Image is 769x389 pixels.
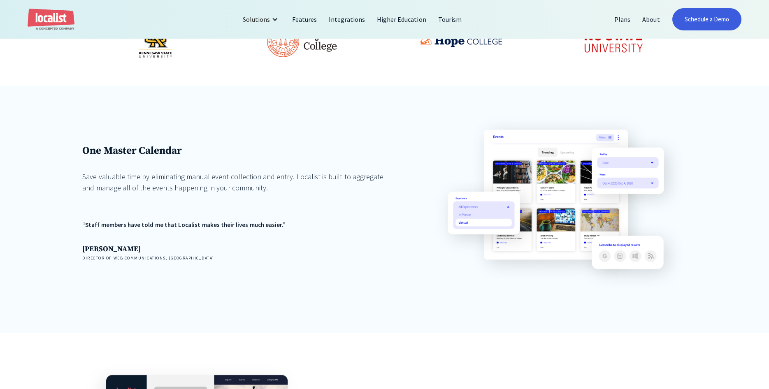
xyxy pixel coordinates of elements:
a: About [637,9,666,29]
div: Solutions [237,9,286,29]
a: Higher Education [371,9,432,29]
strong: One Master Calendar [82,144,182,157]
a: Tourism [432,9,468,29]
img: NC State University logo [576,23,651,59]
a: Plans [609,9,637,29]
h4: Director of Web Communications, [GEOGRAPHIC_DATA] [82,255,393,261]
img: St John's College logo [267,25,349,58]
div: Save valuable time by eliminating manual event collection and entry. Localist is built to aggrega... [82,171,393,193]
img: Hope College logo [420,35,502,47]
a: Features [286,9,323,29]
img: Kennesaw State University logo [139,25,172,58]
a: Schedule a Demo [672,8,742,30]
div: Solutions [243,14,270,24]
a: home [28,9,74,30]
a: Integrations [323,9,371,29]
div: “Staff members have told me that Localist makes their lives much easier.” [82,220,393,230]
strong: [PERSON_NAME] [82,244,141,254]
